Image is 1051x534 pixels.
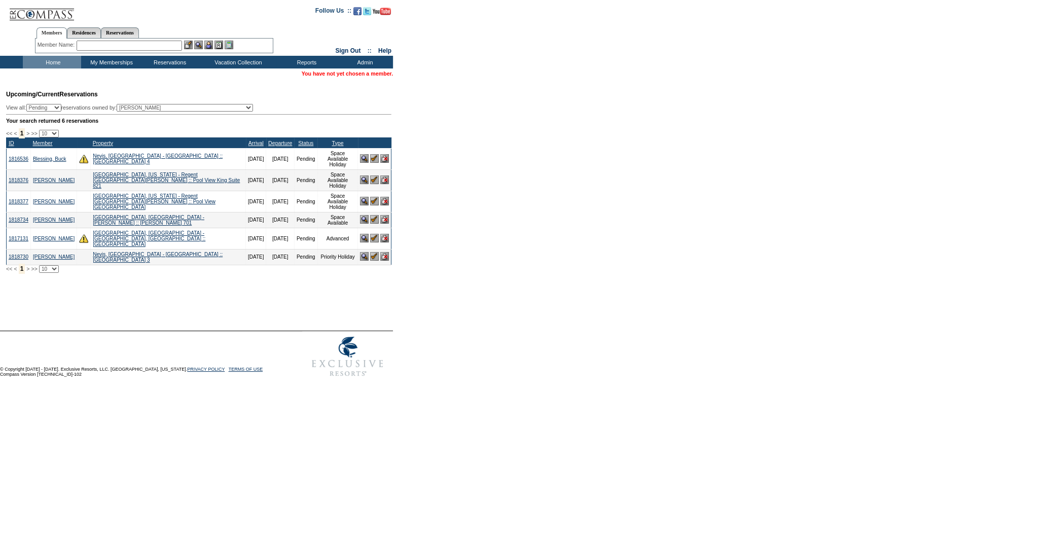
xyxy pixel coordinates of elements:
span: << [6,266,12,272]
a: Member [32,140,52,146]
img: View Reservation [360,234,369,242]
span: < [14,266,17,272]
a: Arrival [248,140,264,146]
td: [DATE] [246,148,266,169]
img: Confirm Reservation [370,252,379,261]
div: Member Name: [38,41,77,49]
td: [DATE] [266,148,294,169]
img: Confirm Reservation [370,175,379,184]
a: [GEOGRAPHIC_DATA], [GEOGRAPHIC_DATA] - [GEOGRAPHIC_DATA], [GEOGRAPHIC_DATA] :: [GEOGRAPHIC_DATA] [93,230,205,247]
td: Advanced [317,228,358,249]
a: Departure [268,140,292,146]
img: Confirm Reservation [370,215,379,224]
img: View Reservation [360,215,369,224]
td: Space Available Holiday [317,148,358,169]
span: < [14,130,17,136]
img: Cancel Reservation [380,234,389,242]
img: There are insufficient days and/or tokens to cover this reservation [79,154,88,163]
td: [DATE] [246,249,266,265]
td: Priority Holiday [317,249,358,265]
img: Exclusive Resorts [302,331,393,382]
td: Pending [294,148,317,169]
img: View Reservation [360,252,369,261]
img: Confirm Reservation [370,234,379,242]
a: TERMS OF USE [229,367,263,372]
td: [DATE] [266,212,294,228]
span: Reservations [6,91,98,98]
span: >> [31,130,37,136]
img: Cancel Reservation [380,175,389,184]
img: Cancel Reservation [380,154,389,163]
a: [GEOGRAPHIC_DATA], [US_STATE] - Regent [GEOGRAPHIC_DATA][PERSON_NAME] :: Pool View King Suite 821 [93,172,240,189]
img: Confirm Reservation [370,154,379,163]
img: View Reservation [360,154,369,163]
td: Pending [294,228,317,249]
span: :: [368,47,372,54]
span: 1 [19,264,25,274]
td: Vacation Collection [198,56,276,68]
div: View all: reservations owned by: [6,104,258,112]
td: [DATE] [266,169,294,191]
td: Space Available Holiday [317,169,358,191]
img: View [194,41,203,49]
a: ID [9,140,14,146]
img: Cancel Reservation [380,252,389,261]
td: [DATE] [266,191,294,212]
a: Nevis, [GEOGRAPHIC_DATA] - [GEOGRAPHIC_DATA] :: [GEOGRAPHIC_DATA] 4 [93,153,223,164]
span: Upcoming/Current [6,91,59,98]
img: View Reservation [360,175,369,184]
img: Impersonate [204,41,213,49]
img: b_calculator.gif [225,41,233,49]
img: Reservations [214,41,223,49]
td: Space Available [317,212,358,228]
img: Cancel Reservation [380,215,389,224]
td: Reports [276,56,335,68]
a: PRIVACY POLICY [187,367,225,372]
td: Pending [294,191,317,212]
span: >> [31,266,37,272]
td: [DATE] [266,249,294,265]
a: [GEOGRAPHIC_DATA], [US_STATE] - Regent [GEOGRAPHIC_DATA][PERSON_NAME] :: Pool View [GEOGRAPHIC_DATA] [93,193,215,210]
td: Space Available Holiday [317,191,358,212]
span: > [26,130,29,136]
td: [DATE] [266,228,294,249]
a: 1818377 [9,199,28,204]
a: [PERSON_NAME] [33,177,75,183]
td: [DATE] [246,169,266,191]
td: Reservations [139,56,198,68]
a: Follow us on Twitter [363,10,371,16]
a: Subscribe to our YouTube Channel [373,10,391,16]
img: Subscribe to our YouTube Channel [373,8,391,15]
img: View Reservation [360,197,369,205]
td: Admin [335,56,393,68]
a: 1818730 [9,254,28,260]
a: Members [37,27,67,39]
img: There are insufficient days and/or tokens to cover this reservation [79,234,88,243]
a: Help [378,47,391,54]
td: Home [23,56,81,68]
td: Pending [294,249,317,265]
div: Your search returned 6 reservations [6,118,391,124]
td: [DATE] [246,212,266,228]
a: Sign Out [335,47,360,54]
a: Residences [67,27,101,38]
img: b_edit.gif [184,41,193,49]
td: My Memberships [81,56,139,68]
img: Become our fan on Facebook [353,7,361,15]
a: [PERSON_NAME] [33,217,75,223]
a: 1818734 [9,217,28,223]
td: [DATE] [246,228,266,249]
a: 1816536 [9,156,28,162]
a: 1818376 [9,177,28,183]
td: [DATE] [246,191,266,212]
a: [GEOGRAPHIC_DATA], [GEOGRAPHIC_DATA] - [PERSON_NAME] :: [PERSON_NAME] 701 [93,215,204,226]
img: Confirm Reservation [370,197,379,205]
a: Type [332,140,343,146]
img: Follow us on Twitter [363,7,371,15]
a: [PERSON_NAME] [33,199,75,204]
a: [PERSON_NAME] [33,236,75,241]
span: << [6,130,12,136]
td: Pending [294,212,317,228]
span: 1 [19,128,25,138]
a: Blessing, Buck [33,156,66,162]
